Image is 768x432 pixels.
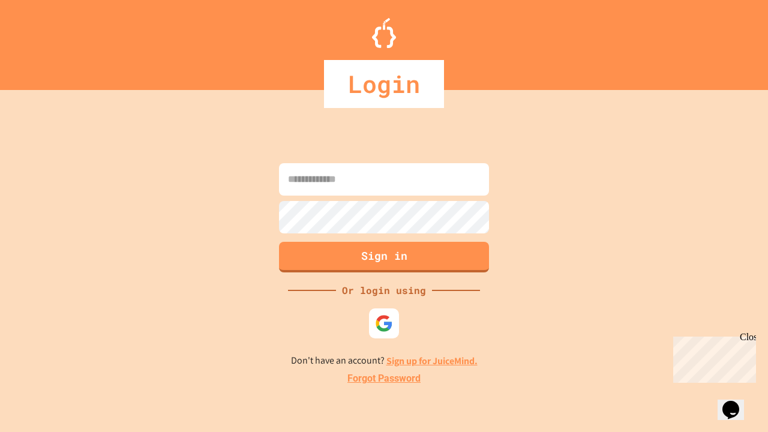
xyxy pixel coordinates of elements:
a: Sign up for JuiceMind. [386,355,478,367]
iframe: chat widget [718,384,756,420]
div: Chat with us now!Close [5,5,83,76]
iframe: chat widget [668,332,756,383]
img: Logo.svg [372,18,396,48]
img: google-icon.svg [375,314,393,332]
div: Login [324,60,444,108]
p: Don't have an account? [291,353,478,368]
button: Sign in [279,242,489,272]
a: Forgot Password [347,371,421,386]
div: Or login using [336,283,432,298]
